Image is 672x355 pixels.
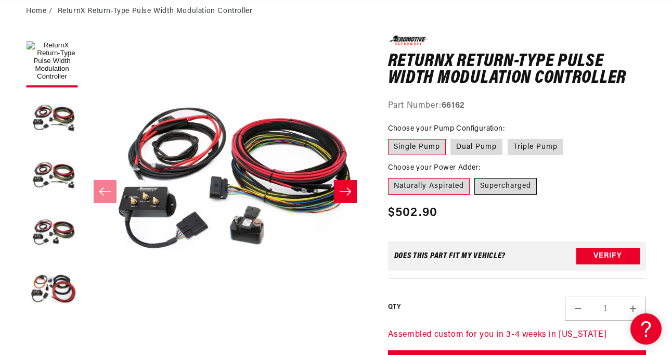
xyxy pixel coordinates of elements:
label: Triple Pump [508,139,563,156]
a: Home [26,6,46,17]
label: QTY [388,303,401,312]
button: Load image 2 in gallery view [26,93,78,145]
button: Verify [576,248,640,264]
button: Slide left [94,180,117,203]
span: $502.90 [388,204,438,222]
nav: breadcrumbs [26,6,646,17]
label: Naturally Aspirated [388,178,470,195]
button: Load image 4 in gallery view [26,207,78,259]
div: Part Number: [388,99,646,113]
p: Assembled custom for you in 3-4 weeks in [US_STATE] [388,328,646,342]
button: Load image 5 in gallery view [26,264,78,316]
h1: ReturnX Return-Type Pulse Width Modulation Controller [388,54,646,86]
button: Load image 3 in gallery view [26,150,78,202]
div: Does This part fit My vehicle? [394,252,506,260]
button: Slide right [334,180,357,203]
button: Load image 1 in gallery view [26,35,78,87]
label: Dual Pump [450,139,502,156]
media-gallery: Gallery Viewer [26,35,367,348]
label: Single Pump [388,139,446,156]
li: ReturnX Return-Type Pulse Width Modulation Controller [58,6,253,17]
strong: 66162 [442,102,465,110]
legend: Choose your Power Adder: [388,162,482,173]
label: Supercharged [474,178,537,195]
legend: Choose your Pump Configuration: [388,123,506,134]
